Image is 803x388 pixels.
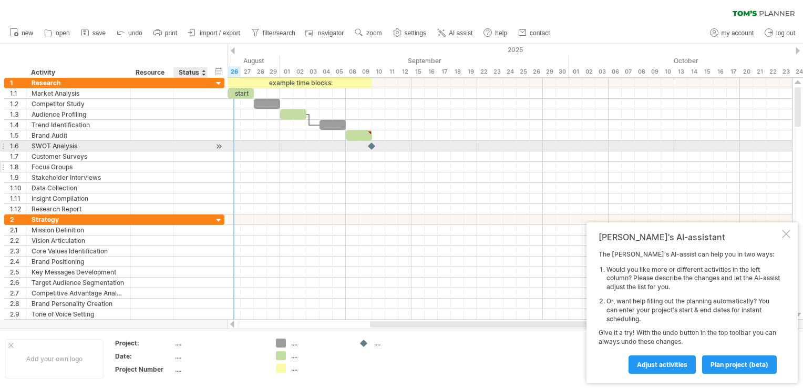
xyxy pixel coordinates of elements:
span: plan project (beta) [711,361,768,369]
div: Tuesday, 26 August 2025 [228,66,241,77]
a: contact [516,26,553,40]
div: Friday, 3 October 2025 [595,66,609,77]
div: .... [175,365,263,374]
div: Friday, 19 September 2025 [464,66,477,77]
div: Wednesday, 1 October 2025 [569,66,582,77]
div: 1 [10,78,26,88]
div: Thursday, 18 September 2025 [451,66,464,77]
a: Adjust activities [629,355,696,374]
div: .... [175,339,263,348]
span: navigator [318,29,344,37]
div: Monday, 6 October 2025 [609,66,622,77]
div: Wednesday, 27 August 2025 [241,66,254,77]
div: .... [291,364,348,373]
div: Date: [115,352,173,361]
div: 1.10 [10,183,26,193]
div: Wednesday, 22 October 2025 [766,66,779,77]
div: Monday, 29 September 2025 [543,66,556,77]
div: 1.5 [10,130,26,140]
div: Friday, 17 October 2025 [727,66,740,77]
a: log out [762,26,798,40]
div: Brand Positioning [32,257,125,267]
div: Tone of Voice Setting [32,309,125,319]
div: Trend Identification [32,120,125,130]
div: Target Audience Segmentation [32,278,125,288]
li: Would you like more or different activities in the left column? Please describe the changes and l... [606,266,780,292]
a: undo [114,26,146,40]
div: Thursday, 2 October 2025 [582,66,595,77]
div: Insight Compilation [32,193,125,203]
div: 2.5 [10,267,26,277]
div: Add your own logo [5,339,104,379]
div: Market Analysis [32,88,125,98]
div: 1.7 [10,151,26,161]
div: Project: [115,339,173,348]
span: new [22,29,33,37]
div: Monday, 13 October 2025 [674,66,687,77]
div: Key Messages Development [32,267,125,277]
div: Research [32,78,125,88]
div: Tuesday, 30 September 2025 [556,66,569,77]
div: Friday, 10 October 2025 [661,66,674,77]
div: Monday, 1 September 2025 [280,66,293,77]
div: 1.8 [10,162,26,172]
div: 1.2 [10,99,26,109]
div: Competitor Study [32,99,125,109]
div: Competitive Advantage Analysis [32,288,125,298]
div: Data Collection [32,183,125,193]
div: Wednesday, 8 October 2025 [635,66,648,77]
a: settings [390,26,429,40]
div: Friday, 5 September 2025 [333,66,346,77]
div: Tuesday, 16 September 2025 [425,66,438,77]
li: Or, want help filling out the planning automatically? You can enter your project's start & end da... [606,297,780,323]
span: print [165,29,177,37]
div: Wednesday, 24 September 2025 [503,66,517,77]
span: Adjust activities [637,361,687,369]
div: Tuesday, 21 October 2025 [753,66,766,77]
div: [PERSON_NAME]'s AI-assistant [599,232,780,242]
div: Monday, 8 September 2025 [346,66,359,77]
div: The [PERSON_NAME]'s AI-assist can help you in two ways: Give it a try! With the undo button in th... [599,250,780,373]
a: zoom [352,26,385,40]
div: 2.2 [10,236,26,246]
div: Project Number [115,365,173,374]
div: Strategy [32,215,125,224]
div: 2 [10,215,26,224]
span: import / export [200,29,240,37]
span: zoom [366,29,382,37]
a: AI assist [435,26,476,40]
div: Tuesday, 23 September 2025 [490,66,503,77]
div: 1.6 [10,141,26,151]
div: 2.6 [10,278,26,288]
div: Friday, 29 August 2025 [267,66,280,77]
a: import / export [186,26,243,40]
div: 2.8 [10,299,26,309]
div: Resource [136,67,168,78]
div: Thursday, 11 September 2025 [385,66,398,77]
div: Tuesday, 9 September 2025 [359,66,372,77]
div: Focus Groups [32,162,125,172]
div: 1.9 [10,172,26,182]
div: Status [179,67,202,78]
div: 1.3 [10,109,26,119]
span: help [495,29,507,37]
a: navigator [304,26,347,40]
div: Wednesday, 10 September 2025 [372,66,385,77]
a: my account [707,26,757,40]
div: Wednesday, 17 September 2025 [438,66,451,77]
div: September 2025 [280,55,569,66]
a: save [78,26,109,40]
a: help [481,26,510,40]
span: log out [776,29,795,37]
span: filter/search [263,29,295,37]
a: plan project (beta) [702,355,777,374]
div: 2.4 [10,257,26,267]
div: start [228,88,254,98]
div: example time blocks: [228,78,372,88]
div: Thursday, 4 September 2025 [320,66,333,77]
div: Vision Articulation [32,236,125,246]
div: scroll to activity [214,141,224,152]
div: Thursday, 23 October 2025 [779,66,792,77]
div: Monday, 15 September 2025 [411,66,425,77]
div: Mission Definition [32,225,125,235]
